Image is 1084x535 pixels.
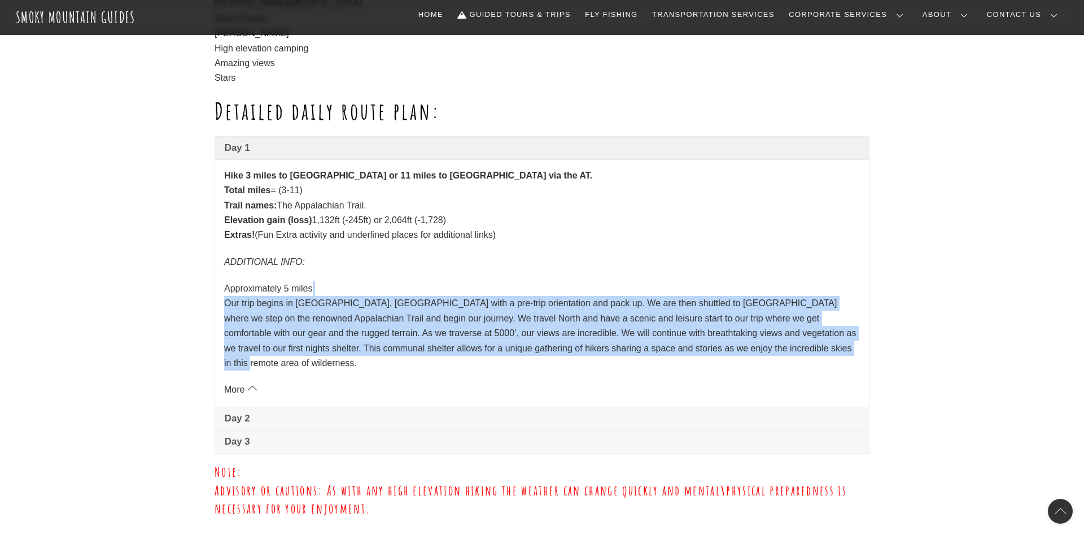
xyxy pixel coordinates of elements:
span: Day 1 [225,141,859,155]
span: Day 3 [225,435,859,449]
a: Day 3 [215,430,869,453]
span: Day 2 [225,412,859,425]
span: Advisory or cautions: As with any high elevation hiking the weather can change quickly and mental... [215,482,847,517]
a: Day 2 [215,407,869,430]
a: About [918,3,977,27]
a: Contact Us [982,3,1066,27]
strong: Extras! [224,230,255,240]
span: Note: [215,463,243,480]
p: = (3-11) The Appalachian Trail. 1,132ft (-245ft) or 2,064ft (-1,728) (Fun Extra activity and unde... [224,168,860,243]
p: Approximately 5 miles Our trip begins in [GEOGRAPHIC_DATA], [GEOGRAPHIC_DATA] with a pre-trip ori... [224,281,860,371]
a: Corporate Services [784,3,912,27]
strong: Hike 3 miles to [GEOGRAPHIC_DATA] or 11 miles to [GEOGRAPHIC_DATA] via the AT. [224,171,592,180]
a: Home [414,3,448,27]
a: Day 1 [215,137,869,159]
strong: Elevation gain (loss) [224,215,312,225]
h1: Detailed daily route plan: [215,98,869,125]
a: Transportation Services [648,3,779,27]
a: Smoky Mountain Guides [16,8,135,27]
a: More [224,385,256,394]
strong: Trail names: [224,201,277,210]
strong: Total miles [224,185,270,195]
a: Fly Fishing [580,3,642,27]
a: Guided Tours & Trips [453,3,575,27]
em: ADDITIONAL INFO: [224,257,305,267]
